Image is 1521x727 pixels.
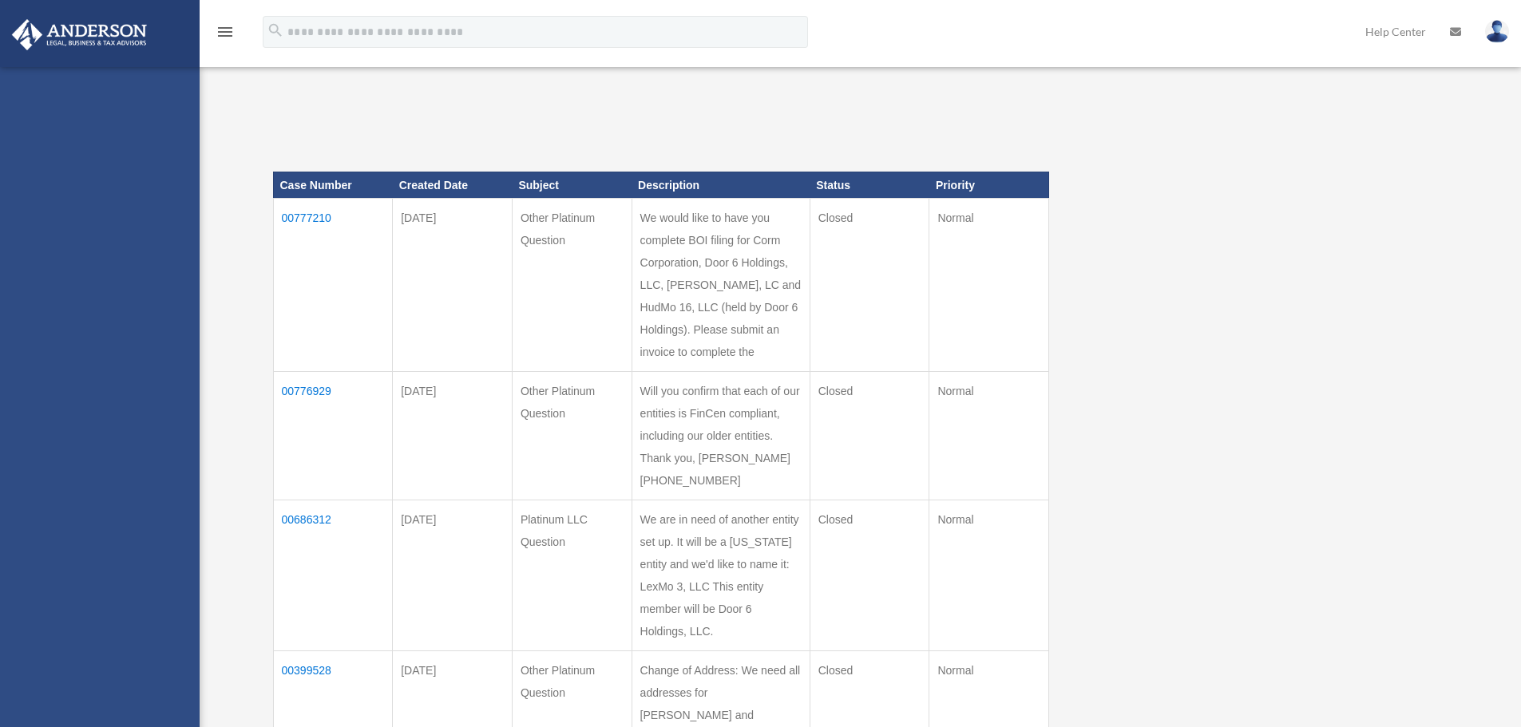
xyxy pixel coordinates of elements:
td: 00777210 [273,199,393,372]
img: Anderson Advisors Platinum Portal [7,19,152,50]
th: Case Number [273,172,393,199]
td: [DATE] [393,372,513,500]
th: Created Date [393,172,513,199]
td: We are in need of another entity set up. It will be a [US_STATE] entity and we'd like to name it:... [632,500,810,651]
th: Description [632,172,810,199]
td: Platinum LLC Question [512,500,632,651]
th: Subject [512,172,632,199]
td: 00776929 [273,372,393,500]
th: Status [810,172,929,199]
td: Closed [810,199,929,372]
th: Priority [929,172,1049,199]
td: We would like to have you complete BOI filing for Corm Corporation, Door 6 Holdings, LLC, [PERSON... [632,199,810,372]
td: Normal [929,500,1049,651]
td: [DATE] [393,199,513,372]
td: Normal [929,372,1049,500]
i: menu [216,22,235,41]
td: Other Platinum Question [512,199,632,372]
td: Closed [810,372,929,500]
td: 00686312 [273,500,393,651]
i: search [267,22,284,39]
td: Other Platinum Question [512,372,632,500]
img: User Pic [1485,20,1509,43]
a: menu [216,28,235,41]
td: Will you confirm that each of our entities is FinCen compliant, including our older entities. Tha... [632,372,810,500]
td: Closed [810,500,929,651]
td: Normal [929,199,1049,372]
td: [DATE] [393,500,513,651]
